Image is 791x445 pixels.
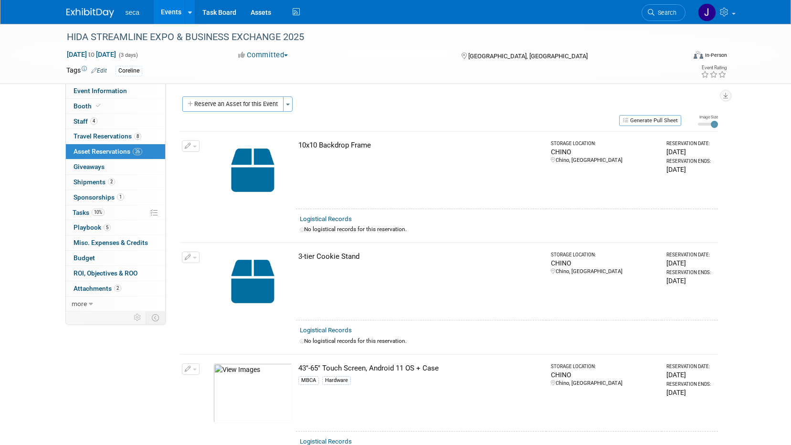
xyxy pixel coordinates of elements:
span: 2 [108,178,115,185]
div: Coreline [116,66,142,76]
img: Format-Inperson.png [694,51,703,59]
div: Storage Location: [551,140,658,147]
span: seca [126,9,140,16]
a: Travel Reservations8 [66,129,165,144]
span: Travel Reservations [74,132,141,140]
a: Tasks10% [66,205,165,220]
div: No logistical records for this reservation. [300,337,714,345]
a: Event Information [66,84,165,98]
a: Logistical Records [300,215,352,222]
div: Storage Location: [551,363,658,370]
span: Budget [74,254,95,262]
div: Storage Location: [551,252,658,258]
span: Sponsorships [74,193,124,201]
div: [DATE] [666,147,714,157]
div: Reservation Ends: [666,158,714,165]
div: Reservation Date: [666,252,714,258]
div: In-Person [705,52,727,59]
span: more [72,300,87,307]
span: Staff [74,117,97,125]
div: Event Rating [701,65,727,70]
span: Search [654,9,676,16]
div: No logistical records for this reservation. [300,225,714,233]
span: ROI, Objectives & ROO [74,269,137,277]
a: Edit [91,67,107,74]
div: Reservation Date: [666,140,714,147]
button: Reserve an Asset for this Event [182,96,284,112]
a: Logistical Records [300,438,352,445]
span: Asset Reservations [74,148,142,155]
div: Chino, [GEOGRAPHIC_DATA] [551,157,658,164]
td: Tags [66,65,107,76]
a: ROI, Objectives & ROO [66,266,165,281]
img: Jose Gregory [698,3,716,21]
div: Reservation Ends: [666,269,714,276]
span: (3 days) [118,52,138,58]
div: CHINO [551,258,658,268]
span: Tasks [73,209,105,216]
span: 5 [104,224,111,231]
div: [DATE] [666,165,714,174]
a: Giveaways [66,159,165,174]
span: 26 [133,148,142,155]
img: View Images [213,363,292,423]
div: HIDA STREAMLINE EXPO & BUSINESS EXCHANGE 2025 [63,29,671,46]
div: MBCA [298,376,319,385]
span: [GEOGRAPHIC_DATA], [GEOGRAPHIC_DATA] [468,53,588,60]
span: 4 [90,117,97,125]
a: Staff4 [66,114,165,129]
i: Booth reservation complete [96,103,101,108]
div: Image Size [698,114,718,120]
td: Personalize Event Tab Strip [129,311,146,324]
a: Playbook5 [66,220,165,235]
span: Shipments [74,178,115,186]
img: Capital-Asset-Icon-2.png [213,140,292,200]
td: Toggle Event Tabs [146,311,165,324]
div: Reservation Ends: [666,381,714,388]
img: ExhibitDay [66,8,114,18]
a: Misc. Expenses & Credits [66,235,165,250]
div: CHINO [551,147,658,157]
span: Event Information [74,87,127,95]
div: 43"-65" Touch Screen, Android 11 OS + Case [298,363,542,373]
div: [DATE] [666,276,714,286]
button: Generate Pull Sheet [619,115,681,126]
span: 10% [92,209,105,216]
div: CHINO [551,370,658,380]
span: Playbook [74,223,111,231]
span: Booth [74,102,103,110]
span: [DATE] [DATE] [66,50,116,59]
div: Event Format [629,50,728,64]
div: Chino, [GEOGRAPHIC_DATA] [551,380,658,387]
span: to [87,51,96,58]
a: Sponsorships1 [66,190,165,205]
a: Logistical Records [300,327,352,334]
div: 3-tier Cookie Stand [298,252,542,262]
div: Hardware [322,376,351,385]
span: Giveaways [74,163,105,170]
a: Attachments2 [66,281,165,296]
a: Shipments2 [66,175,165,190]
button: Committed [235,50,292,60]
span: 8 [134,133,141,140]
span: 1 [117,193,124,201]
span: Misc. Expenses & Credits [74,239,148,246]
a: more [66,297,165,311]
div: [DATE] [666,258,714,268]
span: Attachments [74,285,121,292]
div: Reservation Date: [666,363,714,370]
a: Search [642,4,686,21]
a: Asset Reservations26 [66,144,165,159]
div: 10x10 Backdrop Frame [298,140,542,150]
div: Chino, [GEOGRAPHIC_DATA] [551,268,658,275]
div: [DATE] [666,370,714,380]
a: Booth [66,99,165,114]
a: Budget [66,251,165,265]
span: 2 [114,285,121,292]
img: Capital-Asset-Icon-2.png [213,252,292,311]
div: [DATE] [666,388,714,397]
